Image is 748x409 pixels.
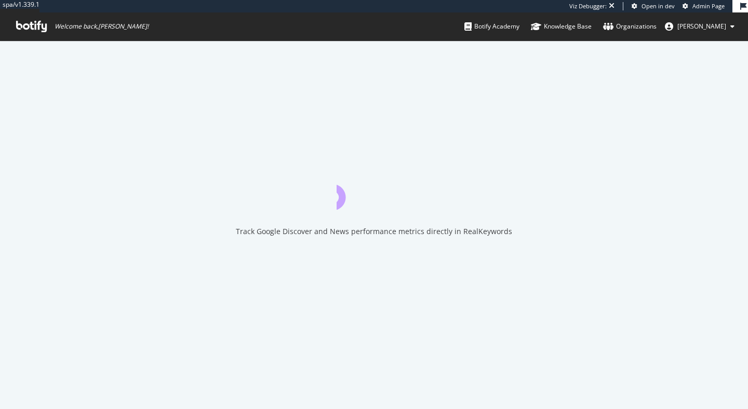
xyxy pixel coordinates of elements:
a: Botify Academy [464,12,519,40]
div: Organizations [603,21,657,32]
a: Open in dev [632,2,675,10]
a: Knowledge Base [531,12,592,40]
div: Botify Academy [464,21,519,32]
a: Organizations [603,12,657,40]
div: Knowledge Base [531,21,592,32]
a: Admin Page [683,2,725,10]
div: Viz Debugger: [569,2,607,10]
span: Open in dev [642,2,675,10]
span: Admin Page [692,2,725,10]
span: Welcome back, [PERSON_NAME] ! [55,22,149,31]
button: [PERSON_NAME] [657,18,743,35]
span: adrianna [677,22,726,31]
